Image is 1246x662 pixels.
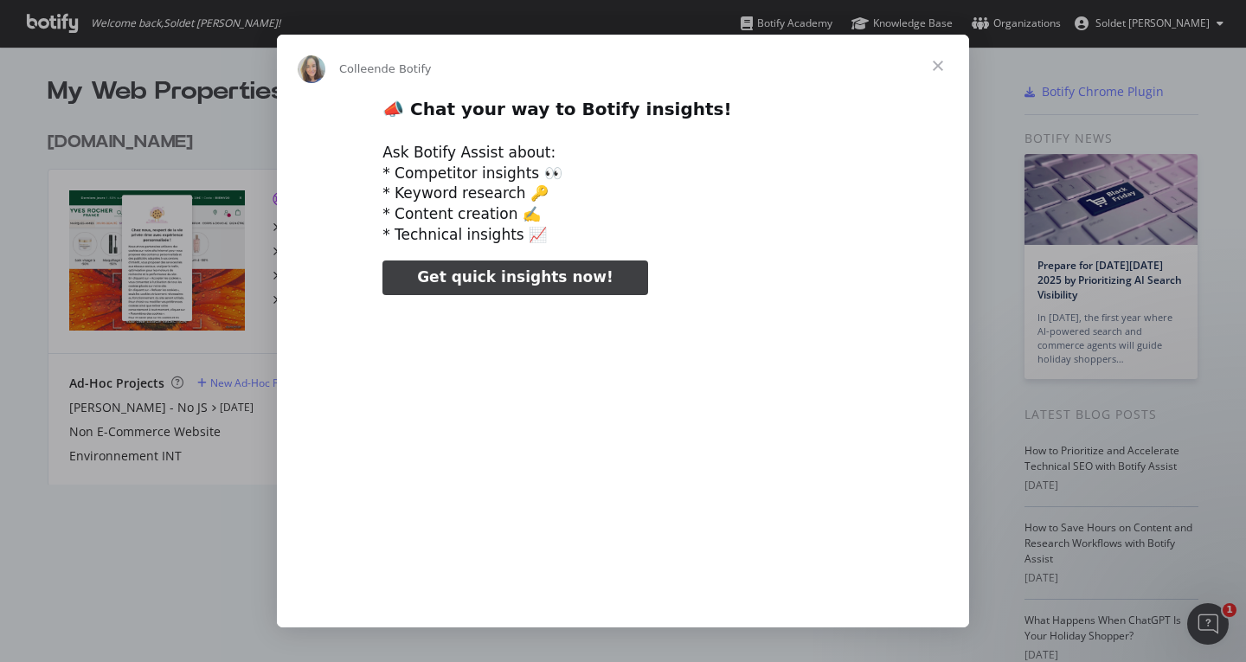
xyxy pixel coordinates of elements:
a: Get quick insights now! [382,260,647,295]
h2: 📣 Chat your way to Botify insights! [382,98,864,130]
span: Get quick insights now! [417,268,613,286]
div: Ask Botify Assist about: * Competitor insights 👀 * Keyword research 🔑 * Content creation ✍️ * Tec... [382,143,864,246]
span: de Botify [382,62,432,75]
span: Fermer [907,35,969,97]
span: Colleen [339,62,382,75]
img: Profile image for Colleen [298,55,325,83]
